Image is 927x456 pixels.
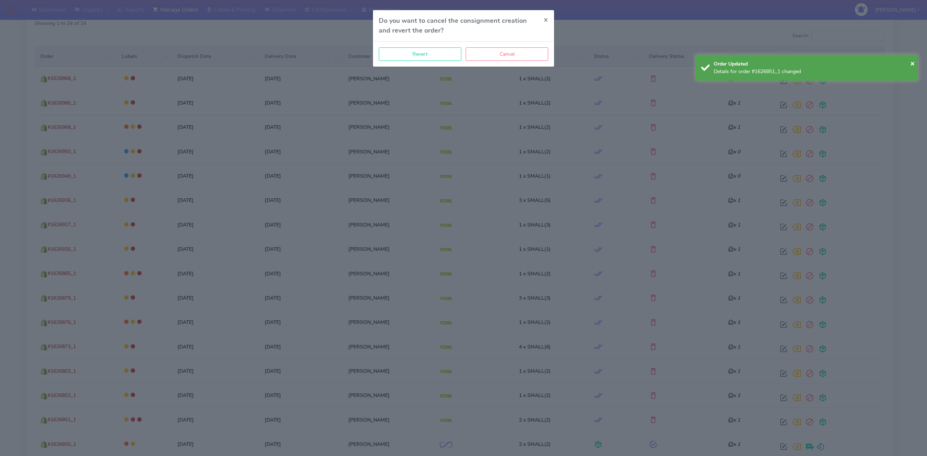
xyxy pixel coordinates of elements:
[466,47,548,61] button: Cancel
[379,16,538,35] h4: Do you want to cancel the consignment creation and revert the order?
[910,58,915,68] span: ×
[544,14,548,25] span: ×
[714,68,913,75] div: Details for order #1626851_1 changed
[910,58,915,69] button: Close
[714,60,913,68] div: Order Updated
[379,47,461,61] button: Revert
[538,10,554,29] button: Close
